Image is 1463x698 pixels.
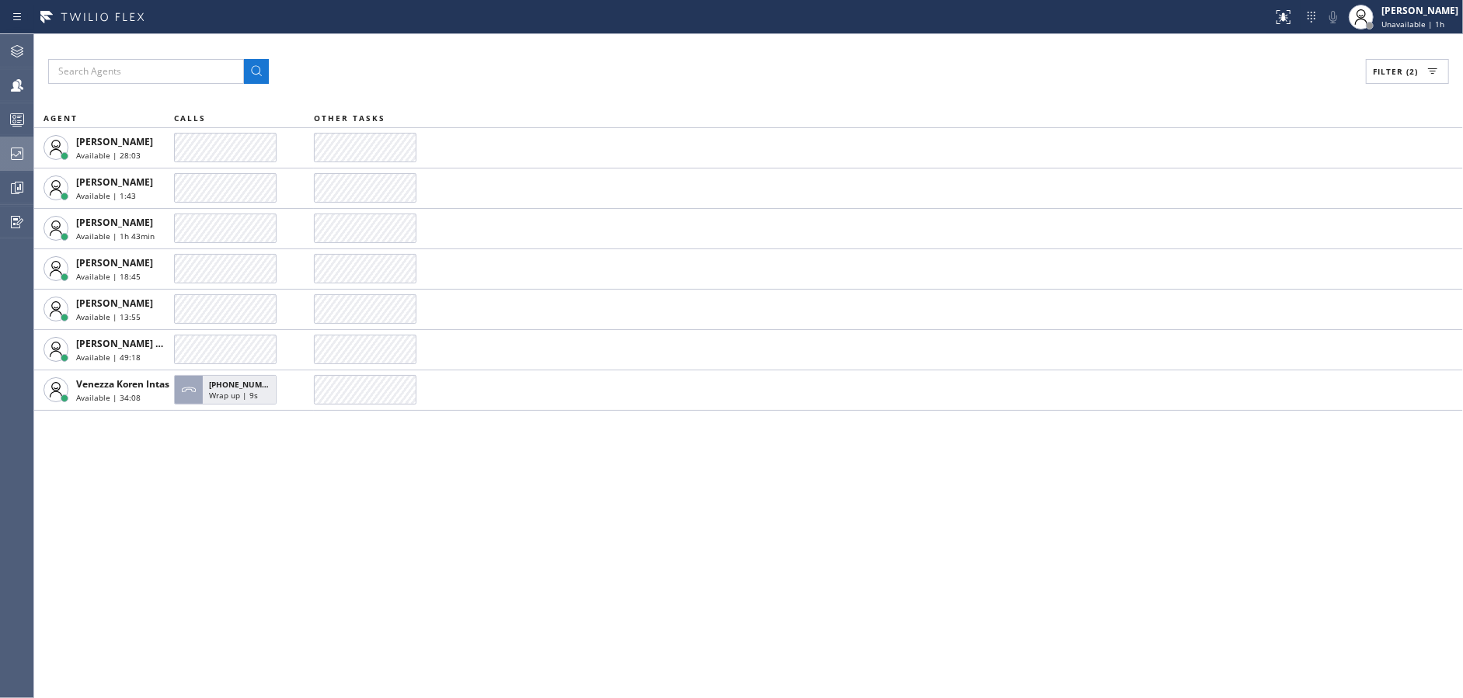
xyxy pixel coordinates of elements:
[76,352,141,363] span: Available | 49:18
[209,390,258,401] span: Wrap up | 9s
[76,377,169,391] span: Venezza Koren Intas
[76,231,155,241] span: Available | 1h 43min
[76,150,141,161] span: Available | 28:03
[76,271,141,282] span: Available | 18:45
[76,297,153,310] span: [PERSON_NAME]
[1366,59,1449,84] button: Filter (2)
[76,311,141,322] span: Available | 13:55
[174,113,206,123] span: CALLS
[76,337,193,350] span: [PERSON_NAME] Guingos
[76,392,141,403] span: Available | 34:08
[1322,6,1344,28] button: Mute
[76,175,153,189] span: [PERSON_NAME]
[76,256,153,269] span: [PERSON_NAME]
[76,190,136,201] span: Available | 1:43
[44,113,78,123] span: AGENT
[314,113,385,123] span: OTHER TASKS
[174,370,281,409] button: [PHONE_NUMBER]Wrap up | 9s
[48,59,244,84] input: Search Agents
[1373,66,1418,77] span: Filter (2)
[76,216,153,229] span: [PERSON_NAME]
[76,135,153,148] span: [PERSON_NAME]
[209,379,280,390] span: [PHONE_NUMBER]
[1381,4,1458,17] div: [PERSON_NAME]
[1381,19,1444,30] span: Unavailable | 1h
